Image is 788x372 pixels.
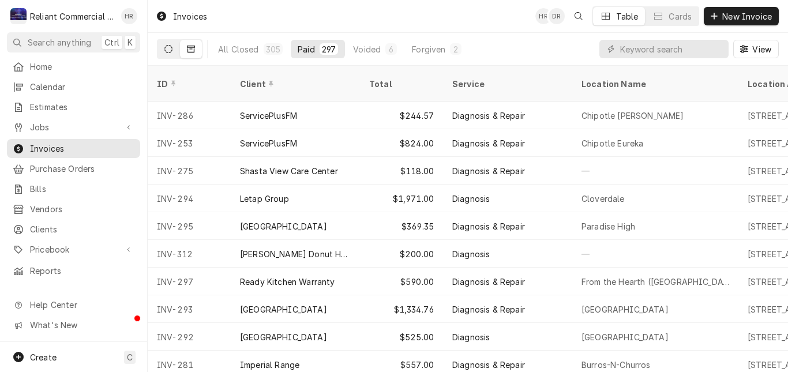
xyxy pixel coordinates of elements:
div: INV-312 [148,240,231,268]
input: Keyword search [620,40,723,58]
div: [PERSON_NAME] Donut House [240,248,351,260]
span: Estimates [30,101,134,113]
div: Diagnosis & Repair [452,303,525,315]
button: View [733,40,779,58]
a: Bills [7,179,140,198]
div: Diagnosis [452,193,490,205]
div: INV-294 [148,185,231,212]
a: Invoices [7,139,140,158]
div: Shasta View Care Center [240,165,338,177]
div: INV-286 [148,102,231,129]
span: New Invoice [720,10,774,22]
div: ServicePlusFM [240,110,297,122]
span: K [127,36,133,48]
div: Service [452,78,561,90]
div: Heath Reed's Avatar [121,8,137,24]
a: Home [7,57,140,76]
button: Open search [569,7,588,25]
div: HR [121,8,137,24]
div: $200.00 [360,240,443,268]
a: Reports [7,261,140,280]
span: Calendar [30,81,134,93]
a: Go to Pricebook [7,240,140,259]
a: Calendar [7,77,140,96]
div: DR [549,8,565,24]
div: INV-297 [148,268,231,295]
a: Vendors [7,200,140,219]
div: Diagnosis & Repair [452,110,525,122]
div: Client [240,78,348,90]
a: Clients [7,220,140,239]
div: 6 [388,43,395,55]
button: Search anythingCtrlK [7,32,140,52]
div: All Closed [218,43,259,55]
span: Jobs [30,121,117,133]
a: Go to What's New [7,315,140,335]
div: Letap Group [240,193,289,205]
span: Home [30,61,134,73]
div: 2 [452,43,459,55]
div: Chipotle Eureka [581,137,643,149]
div: Reliant Commercial Appliance Repair LLC's Avatar [10,8,27,24]
div: INV-292 [148,323,231,351]
div: $525.00 [360,323,443,351]
div: Burros-N-Churros [581,359,651,371]
div: Forgiven [412,43,445,55]
div: Imperial Range [240,359,299,371]
div: Voided [353,43,381,55]
div: — [572,240,738,268]
div: Table [616,10,639,22]
div: From the Hearth ([GEOGRAPHIC_DATA]) [581,276,729,288]
div: Chipotle [PERSON_NAME] [581,110,684,122]
span: Reports [30,265,134,277]
span: Bills [30,183,134,195]
span: Invoices [30,142,134,155]
div: Paid [298,43,315,55]
div: $1,334.76 [360,295,443,323]
div: — [572,157,738,185]
div: Reliant Commercial Appliance Repair LLC [30,10,115,22]
div: Heath Reed's Avatar [535,8,551,24]
div: Diagnosis [452,331,490,343]
div: INV-253 [148,129,231,157]
div: Location Name [581,78,727,90]
span: Create [30,352,57,362]
span: Search anything [28,36,91,48]
div: 297 [322,43,336,55]
a: Go to Jobs [7,118,140,137]
div: [GEOGRAPHIC_DATA] [240,303,327,315]
div: $118.00 [360,157,443,185]
div: ID [157,78,219,90]
div: Cloverdale [581,193,625,205]
div: INV-275 [148,157,231,185]
div: Diagnosis & Repair [452,165,525,177]
span: Help Center [30,299,133,311]
div: R [10,8,27,24]
span: C [127,351,133,363]
div: [GEOGRAPHIC_DATA] [240,331,327,343]
div: Cards [669,10,692,22]
div: Diagnosis & Repair [452,137,525,149]
div: [GEOGRAPHIC_DATA] [581,331,669,343]
div: $369.35 [360,212,443,240]
div: Diana Reed's Avatar [549,8,565,24]
div: HR [535,8,551,24]
a: Purchase Orders [7,159,140,178]
span: What's New [30,319,133,331]
div: $1,971.00 [360,185,443,212]
div: 305 [266,43,280,55]
span: Pricebook [30,243,117,255]
div: [GEOGRAPHIC_DATA] [240,220,327,232]
button: New Invoice [704,7,779,25]
div: ServicePlusFM [240,137,297,149]
a: Go to Help Center [7,295,140,314]
a: Estimates [7,97,140,117]
span: Vendors [30,203,134,215]
span: View [750,43,774,55]
div: [GEOGRAPHIC_DATA] [581,303,669,315]
div: $824.00 [360,129,443,157]
div: $244.57 [360,102,443,129]
div: INV-295 [148,212,231,240]
div: Total [369,78,431,90]
div: Ready Kitchen Warranty [240,276,335,288]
